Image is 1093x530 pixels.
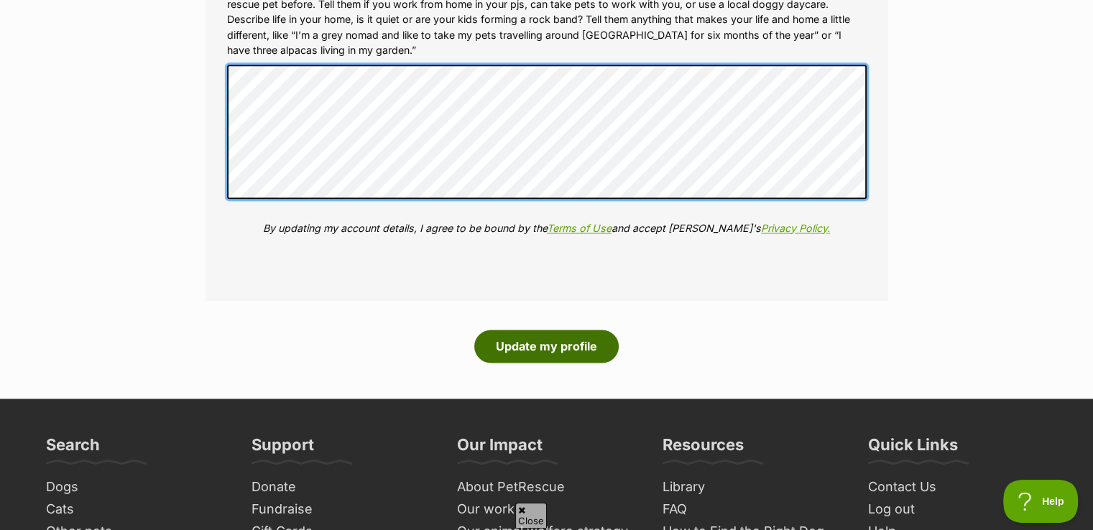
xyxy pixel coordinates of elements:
[40,476,231,498] a: Dogs
[1003,480,1079,523] iframe: Help Scout Beacon - Open
[515,503,547,528] span: Close
[862,498,1053,521] a: Log out
[227,220,867,236] p: By updating my account details, I agree to be bound by the and accept [PERSON_NAME]'s
[657,498,848,521] a: FAQ
[868,434,958,463] h3: Quick Links
[246,498,437,521] a: Fundraise
[657,476,848,498] a: Library
[862,476,1053,498] a: Contact Us
[246,476,437,498] a: Donate
[547,222,612,234] a: Terms of Use
[252,434,314,463] h3: Support
[761,222,830,234] a: Privacy Policy.
[474,330,619,363] button: Update my profile
[457,434,543,463] h3: Our Impact
[451,476,642,498] a: About PetRescue
[46,434,100,463] h3: Search
[663,434,744,463] h3: Resources
[451,498,642,521] a: Our work
[40,498,231,521] a: Cats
